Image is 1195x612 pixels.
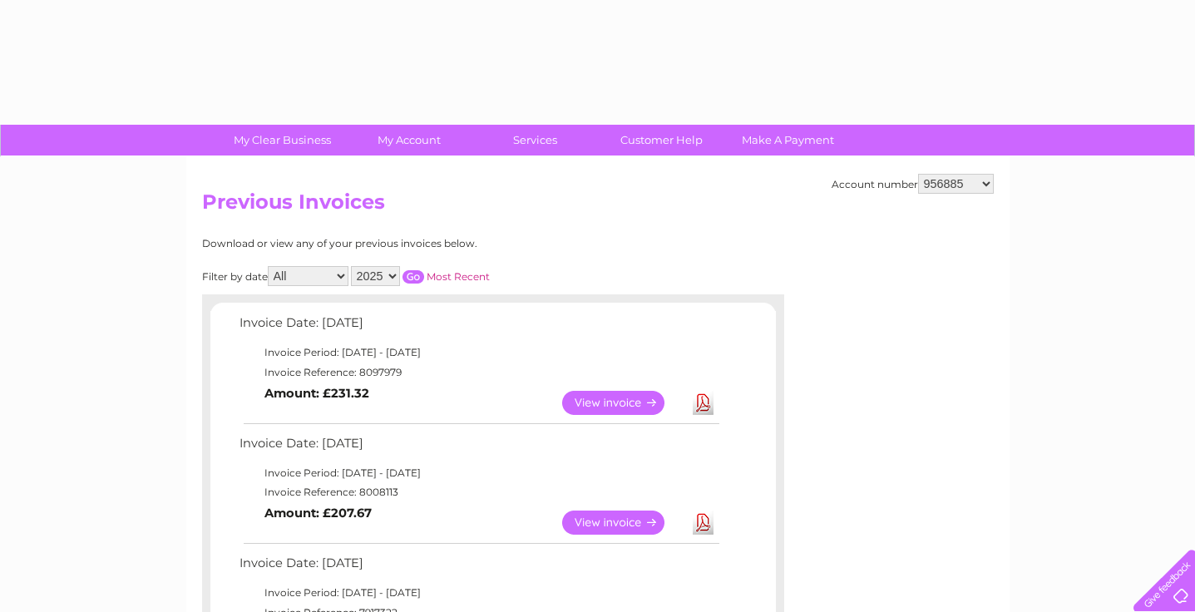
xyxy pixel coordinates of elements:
td: Invoice Reference: 8008113 [235,482,722,502]
td: Invoice Period: [DATE] - [DATE] [235,463,722,483]
h2: Previous Invoices [202,190,994,222]
a: Customer Help [593,125,730,155]
a: Most Recent [427,270,490,283]
a: My Account [340,125,477,155]
div: Account number [832,174,994,194]
a: My Clear Business [214,125,351,155]
a: Download [693,511,714,535]
b: Amount: £231.32 [264,386,369,401]
td: Invoice Period: [DATE] - [DATE] [235,343,722,363]
td: Invoice Date: [DATE] [235,552,722,583]
div: Download or view any of your previous invoices below. [202,238,639,249]
a: Download [693,391,714,415]
a: Make A Payment [719,125,857,155]
div: Filter by date [202,266,639,286]
a: Services [467,125,604,155]
a: View [562,391,684,415]
td: Invoice Date: [DATE] [235,312,722,343]
b: Amount: £207.67 [264,506,372,521]
td: Invoice Date: [DATE] [235,432,722,463]
a: View [562,511,684,535]
td: Invoice Period: [DATE] - [DATE] [235,583,722,603]
td: Invoice Reference: 8097979 [235,363,722,382]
